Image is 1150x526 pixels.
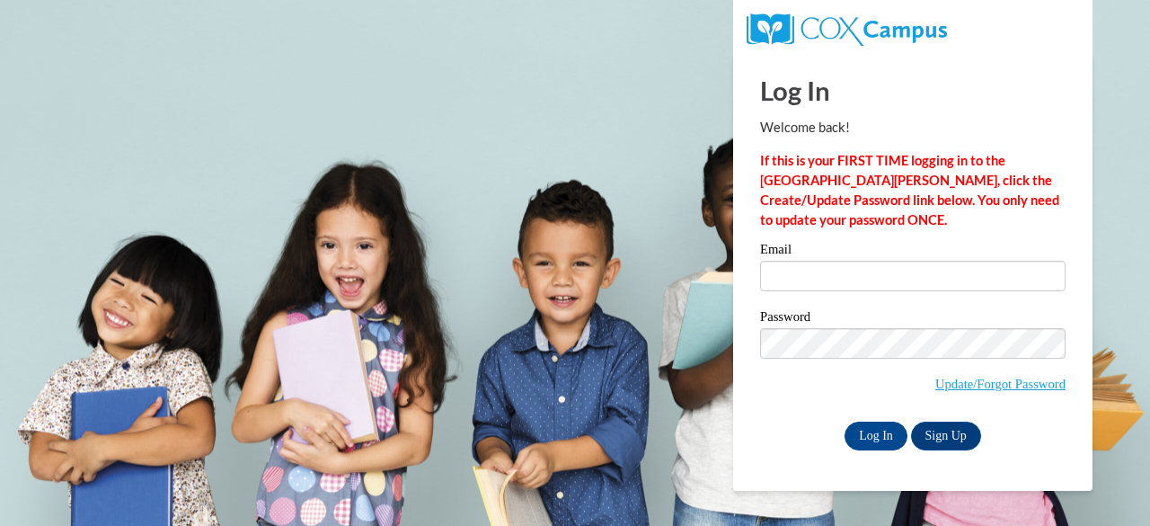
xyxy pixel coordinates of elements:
[760,310,1066,328] label: Password
[760,153,1059,227] strong: If this is your FIRST TIME logging in to the [GEOGRAPHIC_DATA][PERSON_NAME], click the Create/Upd...
[760,72,1066,109] h1: Log In
[911,422,981,450] a: Sign Up
[935,377,1066,391] a: Update/Forgot Password
[747,13,947,46] img: COX Campus
[760,118,1066,138] p: Welcome back!
[747,21,947,36] a: COX Campus
[760,243,1066,261] label: Email
[845,422,907,450] input: Log In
